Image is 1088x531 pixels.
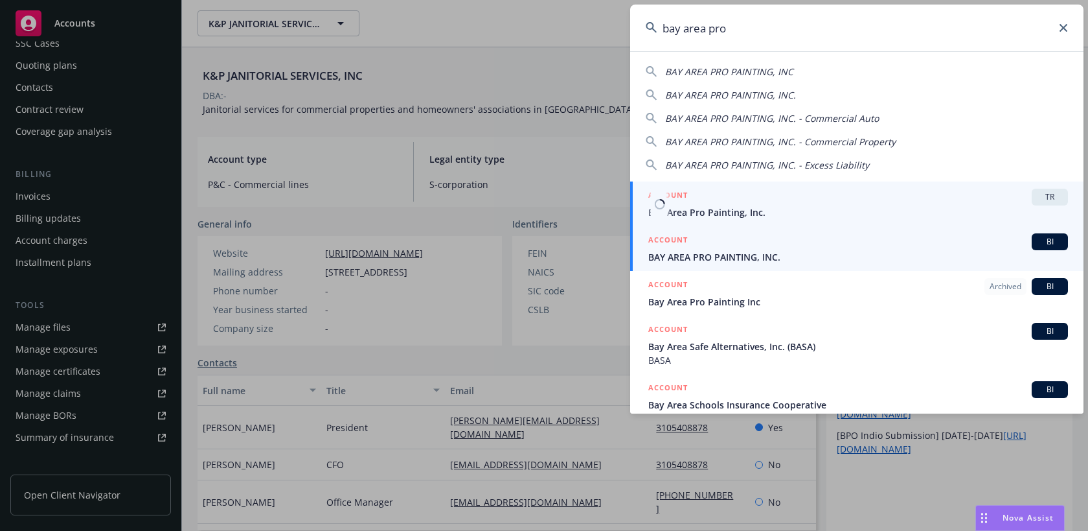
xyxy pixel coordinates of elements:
span: Archived [990,281,1021,292]
button: Nova Assist [975,505,1065,531]
h5: ACCOUNT [648,189,688,204]
h5: ACCOUNT [648,233,688,249]
span: Bay Area Safe Alternatives, Inc. (BASA) [648,340,1068,353]
span: Bay Area Pro Painting, Inc. [648,206,1068,219]
span: BAY AREA PRO PAINTING, INC. [665,89,796,101]
span: BAY AREA PRO PAINTING, INC. - Commercial Property [665,136,896,148]
span: BASA [648,353,1068,367]
a: ACCOUNTBIBAY AREA PRO PAINTING, INC. [630,226,1083,271]
span: BI [1037,236,1063,248]
h5: ACCOUNT [648,323,688,338]
a: ACCOUNTTRBay Area Pro Painting, Inc. [630,182,1083,226]
span: Nova Assist [1003,512,1054,523]
h5: ACCOUNT [648,381,688,397]
span: Bay Area Schools Insurance Cooperative [648,398,1068,412]
a: ACCOUNTArchivedBIBay Area Pro Painting Inc [630,271,1083,316]
h5: ACCOUNT [648,278,688,294]
input: Search... [630,5,1083,51]
a: ACCOUNTBIBay Area Schools Insurance Cooperative [630,374,1083,419]
a: ACCOUNTBIBay Area Safe Alternatives, Inc. (BASA)BASA [630,316,1083,374]
span: Bay Area Pro Painting Inc [648,295,1068,309]
span: BAY AREA PRO PAINTING, INC. - Excess Liability [665,159,869,171]
span: BAY AREA PRO PAINTING, INC [665,65,793,78]
div: Drag to move [976,506,992,530]
span: BI [1037,325,1063,337]
span: BAY AREA PRO PAINTING, INC. - Commercial Auto [665,112,879,124]
span: BI [1037,281,1063,292]
span: TR [1037,191,1063,203]
span: BAY AREA PRO PAINTING, INC. [648,250,1068,264]
span: BI [1037,384,1063,395]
